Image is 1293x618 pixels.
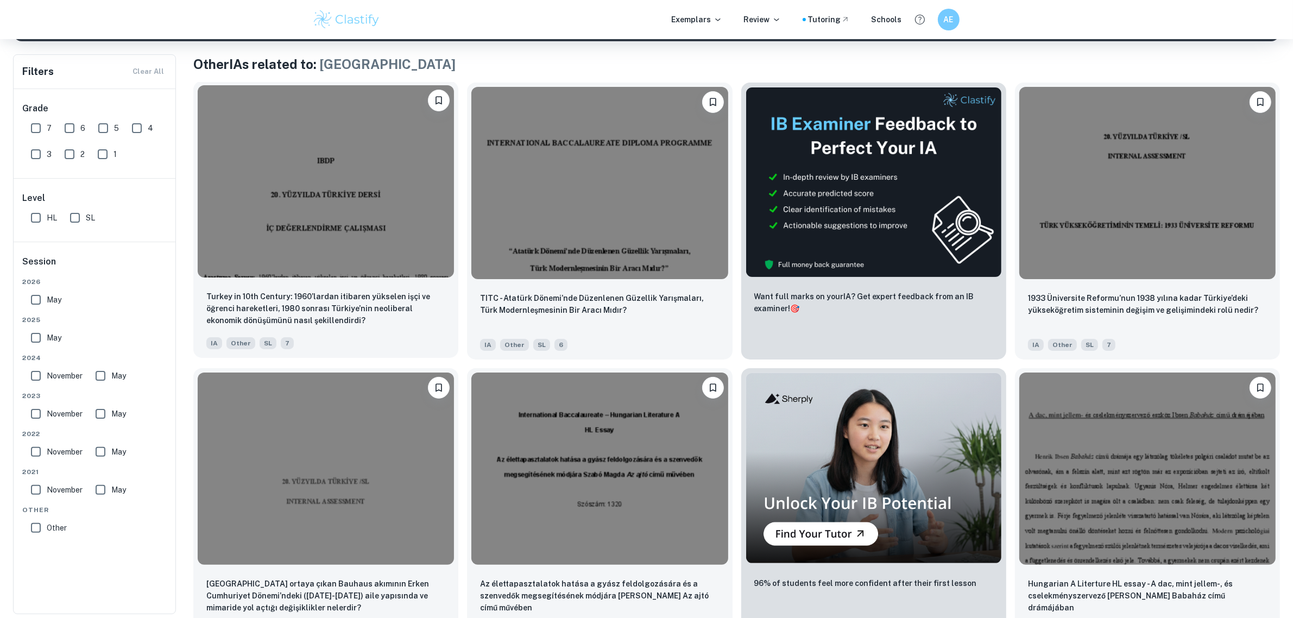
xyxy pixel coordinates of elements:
img: Thumbnail [746,87,1002,278]
button: Bookmark [1250,377,1271,399]
span: November [47,446,83,458]
span: 6 [80,122,85,134]
span: May [111,370,126,382]
span: 7 [281,337,294,349]
img: Other IA example thumbnail: Almanya’da ortaya çıkan Bauhaus akımının [198,373,454,565]
span: May [111,484,126,496]
h6: Level [22,192,168,205]
span: November [47,370,83,382]
p: Az élettapasztalatok hatása a gyász feldolgozására és a szenvedők megsegítésének módjára Szabó Ma... [480,578,719,614]
span: 7 [47,122,52,134]
span: 5 [114,122,119,134]
button: Bookmark [428,90,450,111]
span: 🎯 [791,304,800,313]
p: TITC - Atatürk Dönemi’nde Düzenlenen Güzellik Yarışmaları, Türk Modernleşmesinin Bir Aracı Mıdır? [480,292,719,316]
span: 2021 [22,467,168,477]
span: 7 [1102,339,1115,351]
img: Other IA example thumbnail: Hungarian A Literture HL essay - A dac, [1019,373,1276,565]
span: 2026 [22,277,168,287]
span: Other [500,339,529,351]
a: BookmarkTurkey in 10th Century: 1960’lardan itibaren yükselen işçi ve öğrenci hareketleri, 1980 s... [193,83,458,360]
span: May [47,332,61,344]
h6: Grade [22,102,168,115]
img: Other IA example thumbnail: Az élettapasztalatok hatása a gyász feld [471,373,728,565]
span: IA [1028,339,1044,351]
p: Hungarian A Literture HL essay - A dac, mint jellem-, és cselekményszervező elem Ibsen Babaház cí... [1028,578,1267,614]
span: Other [1048,339,1077,351]
span: [GEOGRAPHIC_DATA] [319,56,456,72]
span: HL [47,212,57,224]
p: Exemplars [672,14,722,26]
button: Help and Feedback [911,10,929,29]
span: 2025 [22,315,168,325]
span: 2024 [22,353,168,363]
a: ThumbnailWant full marks on yourIA? Get expert feedback from an IB examiner! [741,83,1006,360]
span: IA [206,337,222,349]
button: Bookmark [702,377,724,399]
span: 1 [113,148,117,160]
span: May [47,294,61,306]
span: November [47,484,83,496]
h1: Other IAs related to: [193,54,1280,74]
span: IA [480,339,496,351]
a: Schools [872,14,902,26]
span: 4 [148,122,153,134]
span: May [111,408,126,420]
p: Almanya’da ortaya çıkan Bauhaus akımının Erken Cumhuriyet Dönemi’ndeki (1923-1950) aile yapısında... [206,578,445,614]
span: 3 [47,148,52,160]
span: SL [86,212,95,224]
h6: Session [22,255,168,277]
span: Other [226,337,255,349]
p: Review [744,14,781,26]
h6: Filters [22,64,54,79]
span: 6 [554,339,567,351]
a: BookmarkTITC - Atatürk Dönemi’nde Düzenlenen Güzellik Yarışmaları, Türk Modernleşmesinin Bir Arac... [467,83,732,360]
img: Clastify logo [312,9,381,30]
span: SL [1081,339,1098,351]
button: Bookmark [428,377,450,399]
span: SL [533,339,550,351]
a: Bookmark1933 Üniversite Reformu’nun 1938 yılına kadar Türkiye’deki yükseköğretim sisteminin değiş... [1015,83,1280,360]
p: 1933 Üniversite Reformu’nun 1938 yılına kadar Türkiye’deki yükseköğretim sisteminin değişim ve ge... [1028,292,1267,316]
span: May [111,446,126,458]
img: Other IA example thumbnail: TITC - Atatürk Dönemi’nde Düzenlenen Güz [471,87,728,279]
span: Other [22,505,168,515]
span: Other [47,522,67,534]
img: Other IA example thumbnail: Turkey in 10th Century: 1960’lardan itib [198,85,454,278]
button: AE [938,9,960,30]
button: Bookmark [702,91,724,113]
p: 96% of students feel more confident after their first lesson [754,577,977,589]
a: Tutoring [808,14,850,26]
span: 2023 [22,391,168,401]
p: Want full marks on your IA ? Get expert feedback from an IB examiner! [754,291,993,314]
button: Bookmark [1250,91,1271,113]
h6: AE [942,14,955,26]
p: Turkey in 10th Century: 1960’lardan itibaren yükselen işçi ve öğrenci hareketleri, 1980 sonrası T... [206,291,445,326]
img: Other IA example thumbnail: 1933 Üniversite Reformu’nun 1938 yılına [1019,87,1276,279]
span: November [47,408,83,420]
img: Thumbnail [746,373,1002,563]
span: 2022 [22,429,168,439]
span: SL [260,337,276,349]
span: 2 [80,148,85,160]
